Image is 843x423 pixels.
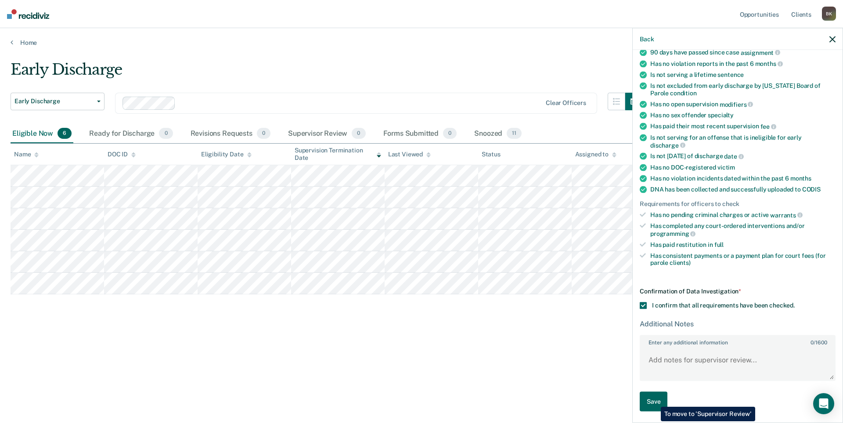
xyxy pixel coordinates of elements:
div: Assigned to [575,151,616,158]
div: DOC ID [108,151,136,158]
button: Save [640,391,667,411]
div: Has no DOC-registered [650,164,836,171]
button: Back [640,35,654,43]
div: Ready for Discharge [87,124,174,144]
div: Forms Submitted [382,124,459,144]
div: Has consistent payments or a payment plan for court fees (for parole [650,252,836,267]
label: Enter any additional information [641,336,835,346]
div: Clear officers [546,99,586,107]
span: clients) [670,259,691,266]
div: Has no violation reports in the past 6 [650,60,836,68]
span: date [724,153,743,160]
span: sentence [717,71,744,78]
div: Name [14,151,39,158]
span: programming [650,230,695,237]
div: Requirements for officers to check [640,200,836,208]
div: Is not serving for an offense that is ineligible for early [650,134,836,149]
div: Has no pending criminal charges or active [650,211,836,219]
span: warrants [770,211,803,218]
div: Has no sex offender [650,112,836,119]
div: Early Discharge [11,61,643,86]
div: B K [822,7,836,21]
span: 0 [257,128,270,139]
span: 0 [352,128,365,139]
img: Recidiviz [7,9,49,19]
span: 6 [58,128,72,139]
div: Supervisor Review [286,124,367,144]
span: CODIS [802,186,821,193]
div: Has no open supervision [650,100,836,108]
span: full [714,241,724,248]
span: 0 [443,128,457,139]
div: Status [482,151,501,158]
span: 0 [811,340,814,346]
span: modifiers [720,101,753,108]
span: specialty [708,112,734,119]
span: discharge [650,141,685,148]
span: 11 [507,128,522,139]
div: Last Viewed [388,151,431,158]
span: assignment [741,49,780,56]
div: Has paid restitution in [650,241,836,248]
div: 90 days have passed since case [650,49,836,57]
a: Home [11,39,832,47]
div: Supervision Termination Date [295,147,381,162]
div: Is not serving a lifetime [650,71,836,79]
div: Open Intercom Messenger [813,393,834,414]
div: Additional Notes [640,320,836,328]
span: condition [670,90,697,97]
span: / 1600 [811,340,827,346]
span: 0 [159,128,173,139]
span: I confirm that all requirements have been checked. [652,302,795,309]
div: DNA has been collected and successfully uploaded to [650,186,836,193]
div: Has no violation incidents dated within the past 6 [650,175,836,182]
span: months [790,175,811,182]
span: Early Discharge [14,98,94,105]
div: Snoozed [472,124,523,144]
div: Has completed any court-ordered interventions and/or [650,222,836,237]
span: fee [760,123,776,130]
div: Confirmation of Data Investigation [640,288,836,295]
div: Has paid their most recent supervision [650,123,836,130]
span: months [755,60,783,67]
div: Is not [DATE] of discharge [650,152,836,160]
div: Eligible Now [11,124,73,144]
span: victim [717,164,735,171]
div: Eligibility Date [201,151,252,158]
div: Revisions Requests [189,124,272,144]
div: Is not excluded from early discharge by [US_STATE] Board of Parole [650,82,836,97]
